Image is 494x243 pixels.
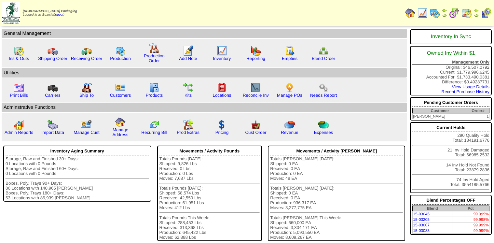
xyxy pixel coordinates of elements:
[149,82,159,93] img: cabinet.gif
[277,93,302,98] a: Manage POs
[412,196,489,205] div: Blend Percentages OFF
[412,123,489,132] div: Current Holds
[10,93,28,98] a: Print Bills
[183,120,193,130] img: prodextras.gif
[9,56,29,61] a: Ins & Outs
[213,93,231,98] a: Locations
[6,156,149,200] div: Storage, Raw and Finished 30+ Days: 0 Locations with 0 Pounds Storage, Raw and Finished 60+ Days:...
[141,130,167,135] a: Recurring Bill
[318,82,329,93] img: workflow.png
[38,56,67,61] a: Shipping Order
[48,46,58,56] img: truck.gif
[81,46,92,56] img: truck2.gif
[413,212,430,216] a: 15-03045
[217,82,227,93] img: locations.gif
[48,82,58,93] img: truck3.gif
[110,93,131,98] a: Customers
[442,13,447,18] img: arrowright.gif
[185,93,192,98] a: Kits
[314,130,333,135] a: Expenses
[79,93,94,98] a: Ship To
[474,13,479,18] img: arrowright.gif
[6,147,149,155] div: Inventory Aging Summary
[318,46,329,56] img: network.png
[149,120,159,130] img: reconcile.gif
[81,120,93,130] img: managecust.png
[481,8,491,18] img: calendarcustomer.gif
[251,120,261,130] img: cust_order.png
[2,29,407,38] td: General Management
[412,60,489,65] div: Management Only
[284,82,295,93] img: po.png
[2,103,407,112] td: Adminstrative Functions
[14,120,24,130] img: graph2.png
[467,108,489,114] th: Order#
[71,56,102,61] a: Receiving Order
[417,8,428,18] img: line_graph.gif
[251,82,261,93] img: line_graph2.gif
[183,82,193,93] img: workflow.gif
[410,122,492,193] div: 290 Quality Hold Total: 184191.6776 21 Inv Hold Damaged Total: 66985.2532 14 Inv Hold Not Found T...
[110,56,131,61] a: Production
[282,56,297,61] a: Empties
[144,53,165,63] a: Production Order
[412,98,489,107] div: Pending Customer Orders
[53,13,64,17] a: (logout)
[5,130,33,135] a: Admin Reports
[467,114,489,119] td: 1
[442,89,489,94] a: Recent Purchase History
[413,206,452,211] th: Blend
[474,8,479,13] img: arrowleft.gif
[452,228,489,234] td: 99.999%
[452,206,489,211] th: Pct
[413,223,430,227] a: 15-03007
[284,46,295,56] img: workorder.gif
[452,222,489,228] td: 99.999%
[14,82,24,93] img: invoice2.gif
[115,46,126,56] img: calendarprod.gif
[405,8,415,18] img: home.gif
[177,130,199,135] a: Prod Extras
[23,9,77,13] span: [DEMOGRAPHIC_DATA] Packaging
[413,108,467,114] th: Customer
[430,8,440,18] img: calendarprod.gif
[449,8,460,18] img: calendarblend.gif
[412,31,489,43] div: Inventory In Sync
[159,156,260,240] div: Totals Pounds [DATE]: Shipped: 9,826 Lbs Received: 0 Lbs Production: 0 Lbs Moves: 7,687 Lbs Total...
[48,120,58,130] img: import.gif
[215,130,229,135] a: Pricing
[217,120,227,130] img: dollar.gif
[413,217,430,222] a: 15-03205
[251,46,261,56] img: graph.gif
[284,120,295,130] img: pie_chart.png
[412,47,489,60] div: Owned Inv Within $1
[41,130,64,135] a: Import Data
[183,46,193,56] img: orders.gif
[2,68,407,78] td: Utilities
[179,56,197,61] a: Add Note
[281,130,298,135] a: Revenue
[217,46,227,56] img: line_graph.gif
[413,114,467,119] td: [PERSON_NAME]
[2,2,20,24] img: zoroco-logo-small.webp
[45,93,60,98] a: Carriers
[452,217,489,222] td: 99.998%
[270,147,403,155] div: Movements / Activity [PERSON_NAME]
[310,93,337,98] a: Needs Report
[452,211,489,217] td: 99.999%
[115,117,126,127] img: home.gif
[312,56,335,61] a: Blend Order
[245,130,266,135] a: Cust Order
[270,156,403,240] div: Totals [PERSON_NAME] [DATE]: Shipped: 0 EA Received: 0 EA Production: 0 EA Moves: 48 EA Totals [P...
[461,8,472,18] img: calendarinout.gif
[81,82,92,93] img: factory2.gif
[149,43,159,53] img: factory.gif
[115,82,126,93] img: customers.gif
[452,84,489,89] a: View Usage Details
[74,130,99,135] a: Manage Cust
[14,46,24,56] img: calendarinout.gif
[413,228,430,233] a: 15-03083
[243,93,269,98] a: Reconcile Inv
[213,56,231,61] a: Inventory
[146,93,163,98] a: Products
